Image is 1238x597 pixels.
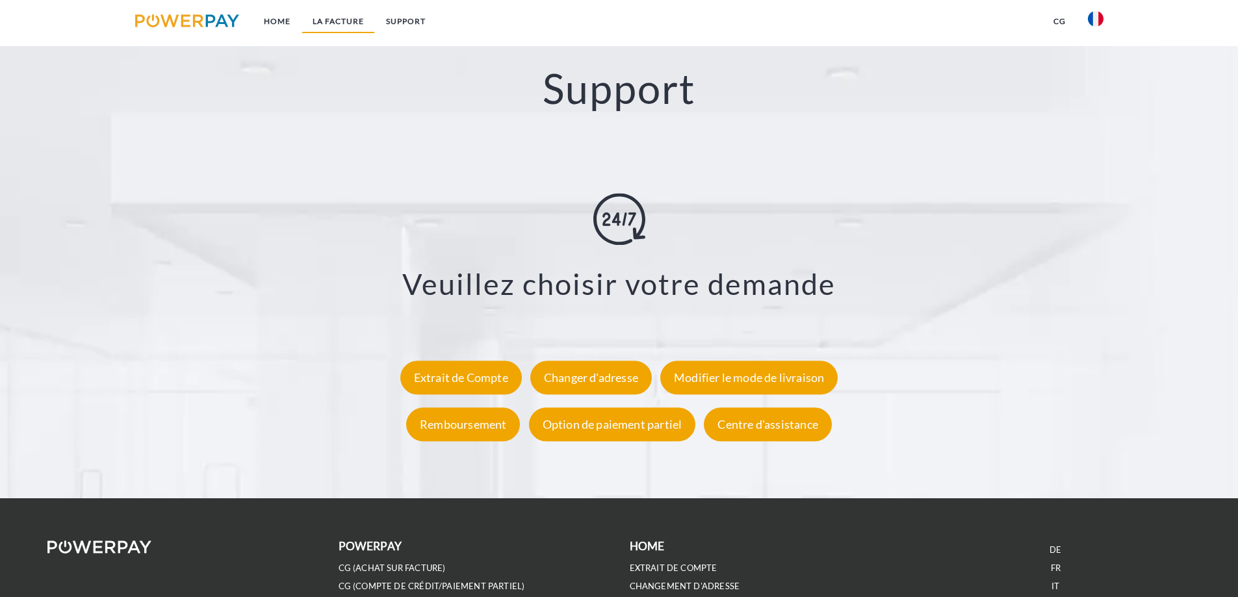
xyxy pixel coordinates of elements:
[400,361,522,394] div: Extrait de Compte
[403,417,523,431] a: Remboursement
[630,539,665,553] b: Home
[1042,10,1077,33] a: CG
[660,361,838,394] div: Modifier le mode de livraison
[526,417,699,431] a: Option de paiement partiel
[529,407,696,441] div: Option de paiement partiel
[406,407,520,441] div: Remboursement
[1088,11,1103,27] img: fr
[1050,544,1061,555] a: DE
[339,563,446,574] a: CG (achat sur facture)
[1051,563,1061,574] a: FR
[657,370,841,385] a: Modifier le mode de livraison
[397,370,525,385] a: Extrait de Compte
[1051,581,1059,592] a: IT
[339,581,525,592] a: CG (Compte de crédit/paiement partiel)
[630,563,717,574] a: EXTRAIT DE COMPTE
[704,407,831,441] div: Centre d'assistance
[302,10,375,33] a: LA FACTURE
[593,194,645,246] img: online-shopping.svg
[530,361,652,394] div: Changer d'adresse
[47,540,152,553] img: logo-powerpay-white.svg
[62,63,1176,114] h2: Support
[701,417,834,431] a: Centre d'assistance
[253,10,302,33] a: Home
[135,14,240,27] img: logo-powerpay.svg
[375,10,437,33] a: Support
[527,370,655,385] a: Changer d'adresse
[339,539,402,553] b: POWERPAY
[630,581,740,592] a: Changement d'adresse
[78,266,1160,303] h3: Veuillez choisir votre demande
